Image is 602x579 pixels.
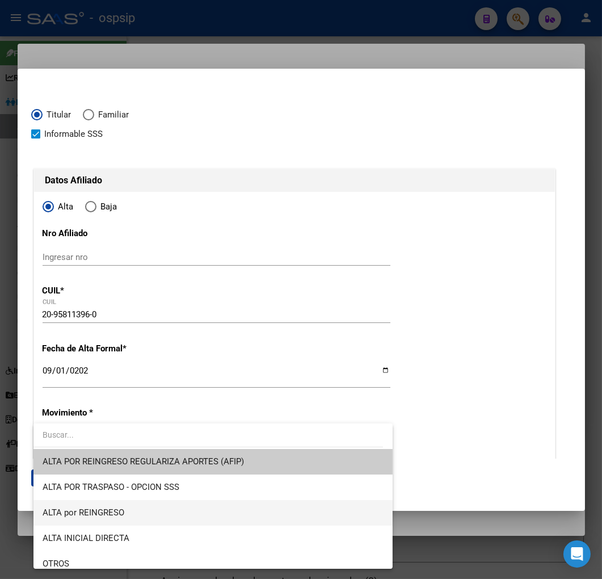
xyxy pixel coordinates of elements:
[43,482,179,492] span: ALTA POR TRASPASO - OPCION SSS
[43,533,129,543] span: ALTA INICIAL DIRECTA
[43,507,124,518] span: ALTA por REINGRESO
[43,559,69,569] span: OTROS
[33,423,383,447] input: dropdown search
[43,456,244,467] span: ALTA POR REINGRESO REGULARIZA APORTES (AFIP)
[563,540,591,568] div: Open Intercom Messenger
